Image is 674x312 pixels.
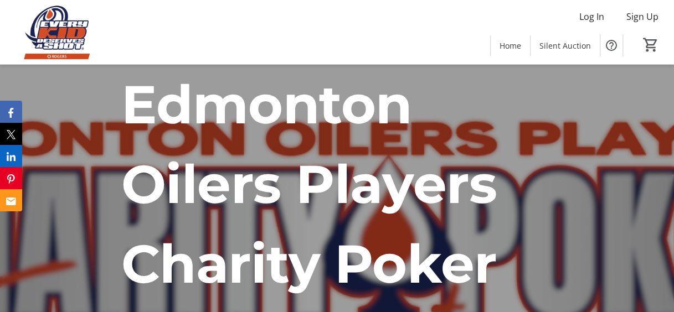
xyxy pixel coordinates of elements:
span: Silent Auction [539,40,591,51]
img: Edmonton Oilers Community Foundation's Logo [7,4,105,60]
span: Sign Up [626,10,658,23]
span: Home [500,40,521,51]
a: Silent Auction [531,35,600,56]
span: Log In [579,10,604,23]
button: Sign Up [618,8,667,25]
button: Cart [641,35,661,55]
button: Help [600,34,622,56]
button: Log In [570,8,613,25]
a: Home [491,35,530,56]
